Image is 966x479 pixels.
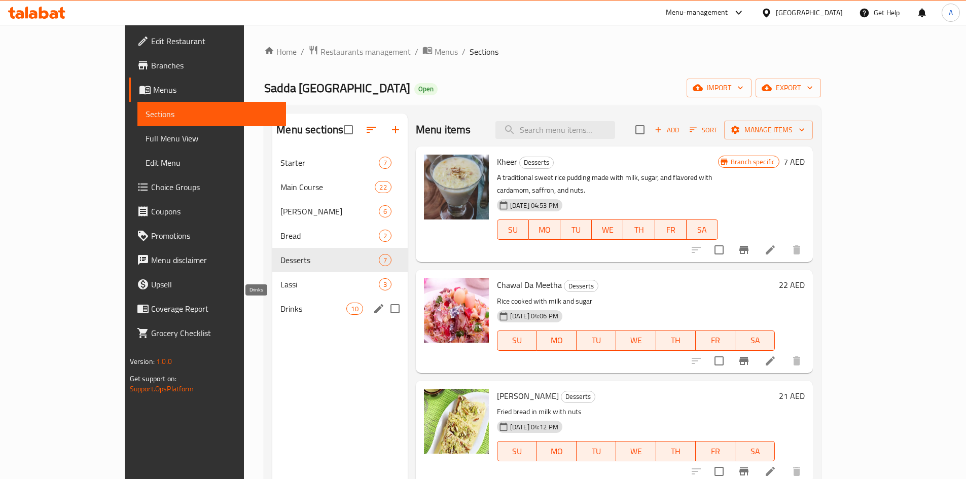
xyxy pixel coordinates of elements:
[151,205,278,217] span: Coupons
[700,444,731,459] span: FR
[151,278,278,290] span: Upsell
[416,122,471,137] h2: Menu items
[264,77,410,99] span: Sadda [GEOGRAPHIC_DATA]
[616,441,656,461] button: WE
[620,444,652,459] span: WE
[375,181,391,193] div: items
[732,124,805,136] span: Manage items
[424,278,489,343] img: Chawal Da Meetha
[506,311,562,321] span: [DATE] 04:06 PM
[497,330,537,351] button: SU
[541,333,573,348] span: MO
[280,181,375,193] span: Main Course
[577,441,616,461] button: TU
[470,46,498,58] span: Sections
[272,272,407,297] div: Lassi3
[756,79,821,97] button: export
[683,122,724,138] span: Sort items
[497,171,718,197] p: A traditional sweet rice pudding made with milk, sugar, and flavored with cardamom, saffron, and ...
[129,199,286,224] a: Coupons
[130,355,155,368] span: Version:
[687,122,720,138] button: Sort
[560,219,592,240] button: TU
[564,280,598,292] span: Desserts
[280,205,378,217] div: Biryani Adda
[732,349,756,373] button: Branch-specific-item
[129,272,286,297] a: Upsell
[739,444,771,459] span: SA
[784,238,809,262] button: delete
[687,79,752,97] button: import
[129,175,286,199] a: Choice Groups
[497,295,775,308] p: Rice cooked with milk and sugar
[687,219,718,240] button: SA
[732,238,756,262] button: Branch-specific-item
[724,121,813,139] button: Manage items
[497,388,559,403] span: [PERSON_NAME]
[660,333,692,348] span: TH
[129,29,286,53] a: Edit Restaurant
[379,205,391,217] div: items
[422,45,458,58] a: Menus
[616,330,656,351] button: WE
[691,223,714,237] span: SA
[735,441,775,461] button: SA
[435,46,458,58] span: Menus
[379,255,391,265] span: 7
[338,119,359,140] span: Select all sections
[519,157,554,169] div: Desserts
[700,333,731,348] span: FR
[581,444,612,459] span: TU
[379,207,391,216] span: 6
[537,441,577,461] button: MO
[651,122,683,138] span: Add item
[561,391,595,403] div: Desserts
[696,330,735,351] button: FR
[666,7,728,19] div: Menu-management
[497,154,517,169] span: Kheer
[129,53,286,78] a: Branches
[280,230,378,242] span: Bread
[151,303,278,315] span: Coverage Report
[414,83,438,95] div: Open
[506,201,562,210] span: [DATE] 04:53 PM
[596,223,619,237] span: WE
[129,297,286,321] a: Coverage Report
[495,121,615,139] input: search
[130,372,176,385] span: Get support on:
[696,441,735,461] button: FR
[151,230,278,242] span: Promotions
[655,219,687,240] button: FR
[151,181,278,193] span: Choice Groups
[764,355,776,367] a: Edit menu item
[577,330,616,351] button: TU
[308,45,411,58] a: Restaurants management
[502,444,533,459] span: SU
[379,230,391,242] div: items
[784,349,809,373] button: delete
[379,278,391,290] div: items
[541,444,573,459] span: MO
[529,219,560,240] button: MO
[280,303,346,315] span: Drinks
[346,303,363,315] div: items
[151,254,278,266] span: Menu disclaimer
[379,254,391,266] div: items
[280,157,378,169] span: Starter
[129,224,286,248] a: Promotions
[502,333,533,348] span: SU
[739,333,771,348] span: SA
[414,85,438,93] span: Open
[779,389,805,403] h6: 21 AED
[151,35,278,47] span: Edit Restaurant
[656,441,696,461] button: TH
[620,333,652,348] span: WE
[651,122,683,138] button: Add
[690,124,718,136] span: Sort
[137,102,286,126] a: Sections
[497,219,529,240] button: SU
[660,444,692,459] span: TH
